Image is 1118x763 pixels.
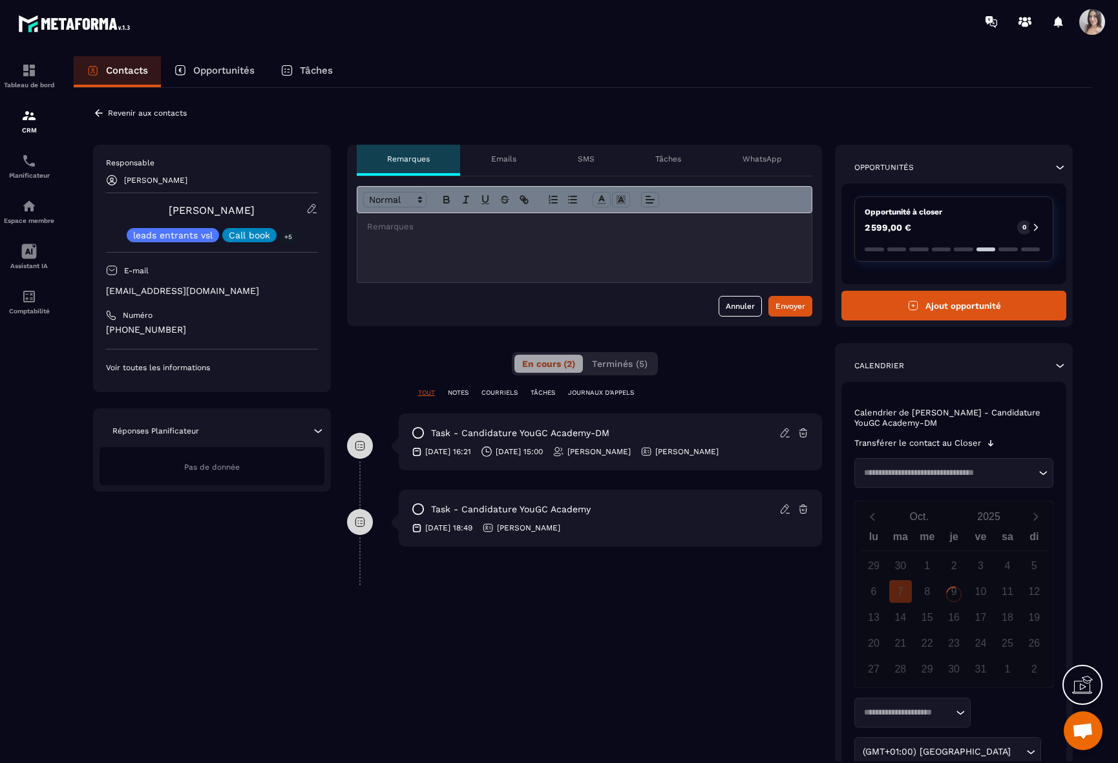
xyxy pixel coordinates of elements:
[106,285,318,297] p: [EMAIL_ADDRESS][DOMAIN_NAME]
[124,266,149,276] p: E-mail
[567,446,631,457] p: [PERSON_NAME]
[21,198,37,214] img: automations
[112,426,199,436] p: Réponses Planificateur
[584,355,655,373] button: Terminés (5)
[522,359,575,369] span: En cours (2)
[106,324,318,336] p: [PHONE_NUMBER]
[743,154,782,164] p: WhatsApp
[655,446,719,457] p: [PERSON_NAME]
[865,223,911,232] p: 2 599,00 €
[854,458,1053,488] div: Search for option
[106,362,318,373] p: Voir toutes les informations
[3,279,55,324] a: accountantaccountantComptabilité
[123,310,153,320] p: Numéro
[497,523,560,533] p: [PERSON_NAME]
[860,745,1013,759] span: (GMT+01:00) [GEOGRAPHIC_DATA]
[592,359,648,369] span: Terminés (5)
[719,296,762,317] button: Annuler
[425,523,472,533] p: [DATE] 18:49
[860,706,953,719] input: Search for option
[3,308,55,315] p: Comptabilité
[300,65,333,76] p: Tâches
[3,262,55,269] p: Assistant IA
[74,56,161,87] a: Contacts
[3,53,55,98] a: formationformationTableau de bord
[854,438,981,448] p: Transférer le contact au Closer
[854,698,971,727] div: Search for option
[3,234,55,279] a: Assistant IA
[578,154,595,164] p: SMS
[775,300,805,313] div: Envoyer
[768,296,812,317] button: Envoyer
[229,231,270,240] p: Call book
[3,172,55,179] p: Planificateur
[193,65,255,76] p: Opportunités
[514,355,583,373] button: En cours (2)
[387,154,430,164] p: Remarques
[865,207,1043,217] p: Opportunité à closer
[3,189,55,234] a: automationsautomationsEspace membre
[481,388,518,397] p: COURRIELS
[106,158,318,168] p: Responsable
[133,231,213,240] p: leads entrants vsl
[860,466,1035,479] input: Search for option
[124,176,187,185] p: [PERSON_NAME]
[184,463,240,472] span: Pas de donnée
[169,204,255,216] a: [PERSON_NAME]
[425,446,471,457] p: [DATE] 16:21
[1022,223,1026,232] p: 0
[448,388,469,397] p: NOTES
[3,81,55,89] p: Tableau de bord
[841,291,1066,320] button: Ajout opportunité
[491,154,516,164] p: Emails
[106,65,148,76] p: Contacts
[531,388,555,397] p: TÂCHES
[268,56,346,87] a: Tâches
[431,427,609,439] p: task - Candidature YouGC Academy-DM
[21,63,37,78] img: formation
[21,289,37,304] img: accountant
[108,109,187,118] p: Revenir aux contacts
[496,446,543,457] p: [DATE] 15:00
[568,388,634,397] p: JOURNAUX D'APPELS
[431,503,591,516] p: task - Candidature YouGC Academy
[18,12,134,36] img: logo
[3,98,55,143] a: formationformationCRM
[418,388,435,397] p: TOUT
[21,108,37,123] img: formation
[1013,745,1023,759] input: Search for option
[655,154,681,164] p: Tâches
[1064,711,1102,750] div: Ouvrir le chat
[280,230,297,244] p: +5
[854,408,1053,428] p: Calendrier de [PERSON_NAME] - Candidature YouGC Academy-DM
[161,56,268,87] a: Opportunités
[3,127,55,134] p: CRM
[21,153,37,169] img: scheduler
[854,361,904,371] p: Calendrier
[3,143,55,189] a: schedulerschedulerPlanificateur
[854,162,914,172] p: Opportunités
[3,217,55,224] p: Espace membre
